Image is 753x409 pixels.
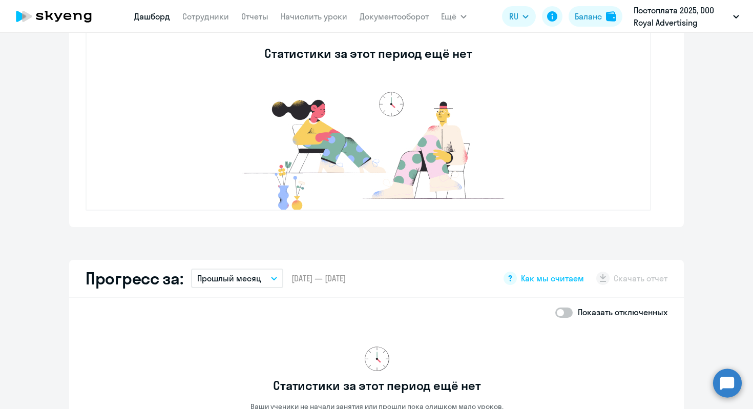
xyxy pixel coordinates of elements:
button: RU [502,6,536,27]
img: balance [606,11,616,22]
h2: Прогресс за: [86,268,183,289]
div: Баланс [575,10,602,23]
a: Дашборд [134,11,170,22]
button: Постоплата 2025, DOO Royal Advertising [629,4,744,29]
span: RU [509,10,518,23]
p: Постоплата 2025, DOO Royal Advertising [634,4,729,29]
h3: Статистики за этот период ещё нет [264,45,472,62]
span: Как мы считаем [521,273,584,284]
button: Балансbalance [569,6,622,27]
p: Показать отключенных [578,306,667,318]
span: [DATE] — [DATE] [291,273,346,284]
a: Сотрудники [182,11,229,22]
p: Прошлый месяц [197,272,261,284]
a: Документооборот [360,11,429,22]
img: no-data [215,87,522,210]
h3: Статистики за этот период ещё нет [273,377,480,394]
a: Отчеты [241,11,268,22]
button: Ещё [441,6,467,27]
span: Ещё [441,10,456,23]
a: Начислить уроки [281,11,347,22]
button: Прошлый месяц [191,269,283,288]
img: no-data [365,346,389,371]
